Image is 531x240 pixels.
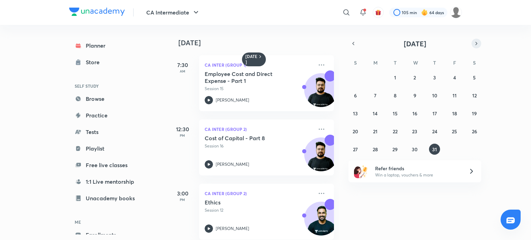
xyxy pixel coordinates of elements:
abbr: Sunday [354,59,357,66]
abbr: July 3, 2025 [433,74,436,81]
button: July 21, 2025 [370,126,381,137]
button: July 28, 2025 [370,144,381,155]
p: Win a laptop, vouchers & more [375,172,460,178]
img: Avatar [305,141,338,174]
button: July 16, 2025 [409,108,420,119]
img: avatar [375,9,381,16]
h5: Ethics [205,199,291,206]
button: July 20, 2025 [350,126,361,137]
img: referral [354,164,368,178]
button: July 13, 2025 [350,108,361,119]
abbr: July 6, 2025 [354,92,357,99]
a: Unacademy books [69,191,149,205]
h5: 12:30 [169,125,196,133]
h6: ME [69,216,149,228]
abbr: July 9, 2025 [413,92,416,99]
abbr: July 25, 2025 [452,128,457,135]
a: Store [69,55,149,69]
h5: Cost of Capital - Part 8 [205,135,291,142]
abbr: July 11, 2025 [453,92,457,99]
div: Store [86,58,104,66]
h5: 7:30 [169,61,196,69]
a: Browse [69,92,149,106]
abbr: July 7, 2025 [374,92,376,99]
p: Session 15 [205,86,313,92]
p: PM [169,133,196,137]
img: dhanak [450,7,462,18]
abbr: July 1, 2025 [394,74,396,81]
abbr: Wednesday [413,59,418,66]
button: July 2, 2025 [409,72,420,83]
abbr: Friday [453,59,456,66]
a: Playlist [69,142,149,155]
abbr: July 12, 2025 [472,92,477,99]
abbr: July 15, 2025 [393,110,398,117]
button: July 29, 2025 [390,144,401,155]
p: [PERSON_NAME] [216,225,249,232]
abbr: July 10, 2025 [432,92,437,99]
p: PM [169,198,196,202]
abbr: July 30, 2025 [412,146,418,153]
a: 1:1 Live mentorship [69,175,149,189]
p: Session 16 [205,143,313,149]
button: July 4, 2025 [449,72,460,83]
h6: Refer friends [375,165,460,172]
button: July 19, 2025 [469,108,480,119]
abbr: July 14, 2025 [373,110,378,117]
h5: 3:00 [169,189,196,198]
abbr: July 5, 2025 [473,74,476,81]
button: July 31, 2025 [429,144,440,155]
img: Avatar [305,77,338,110]
button: July 15, 2025 [390,108,401,119]
abbr: July 16, 2025 [412,110,417,117]
abbr: July 20, 2025 [353,128,358,135]
abbr: July 23, 2025 [412,128,417,135]
button: July 10, 2025 [429,90,440,101]
img: Avatar [305,205,338,239]
button: July 23, 2025 [409,126,420,137]
a: Company Logo [69,8,125,18]
button: CA Intermediate [142,6,204,19]
abbr: July 22, 2025 [393,128,398,135]
span: [DATE] [404,39,426,48]
abbr: Thursday [433,59,436,66]
p: [PERSON_NAME] [216,97,249,103]
button: July 6, 2025 [350,90,361,101]
p: AM [169,69,196,73]
abbr: July 19, 2025 [472,110,477,117]
button: July 8, 2025 [390,90,401,101]
abbr: July 13, 2025 [353,110,358,117]
h6: [DATE] [245,54,258,65]
abbr: July 17, 2025 [432,110,437,117]
p: Session 12 [205,207,313,213]
abbr: July 2, 2025 [413,74,416,81]
button: July 11, 2025 [449,90,460,101]
h6: SELF STUDY [69,80,149,92]
a: Planner [69,39,149,52]
p: [PERSON_NAME] [216,161,249,167]
abbr: July 8, 2025 [394,92,397,99]
button: July 17, 2025 [429,108,440,119]
button: July 9, 2025 [409,90,420,101]
button: July 18, 2025 [449,108,460,119]
abbr: July 21, 2025 [373,128,378,135]
abbr: July 29, 2025 [392,146,398,153]
img: Company Logo [69,8,125,16]
button: July 3, 2025 [429,72,440,83]
abbr: Monday [373,59,378,66]
abbr: Saturday [473,59,476,66]
abbr: July 28, 2025 [373,146,378,153]
button: July 27, 2025 [350,144,361,155]
button: July 5, 2025 [469,72,480,83]
button: July 30, 2025 [409,144,420,155]
a: Free live classes [69,158,149,172]
abbr: July 31, 2025 [432,146,437,153]
abbr: July 24, 2025 [432,128,437,135]
button: [DATE] [358,39,472,48]
p: CA Inter (Group 2) [205,125,313,133]
button: avatar [373,7,384,18]
img: streak [421,9,428,16]
abbr: July 27, 2025 [353,146,358,153]
abbr: July 18, 2025 [452,110,457,117]
p: CA Inter (Group 2) [205,189,313,198]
